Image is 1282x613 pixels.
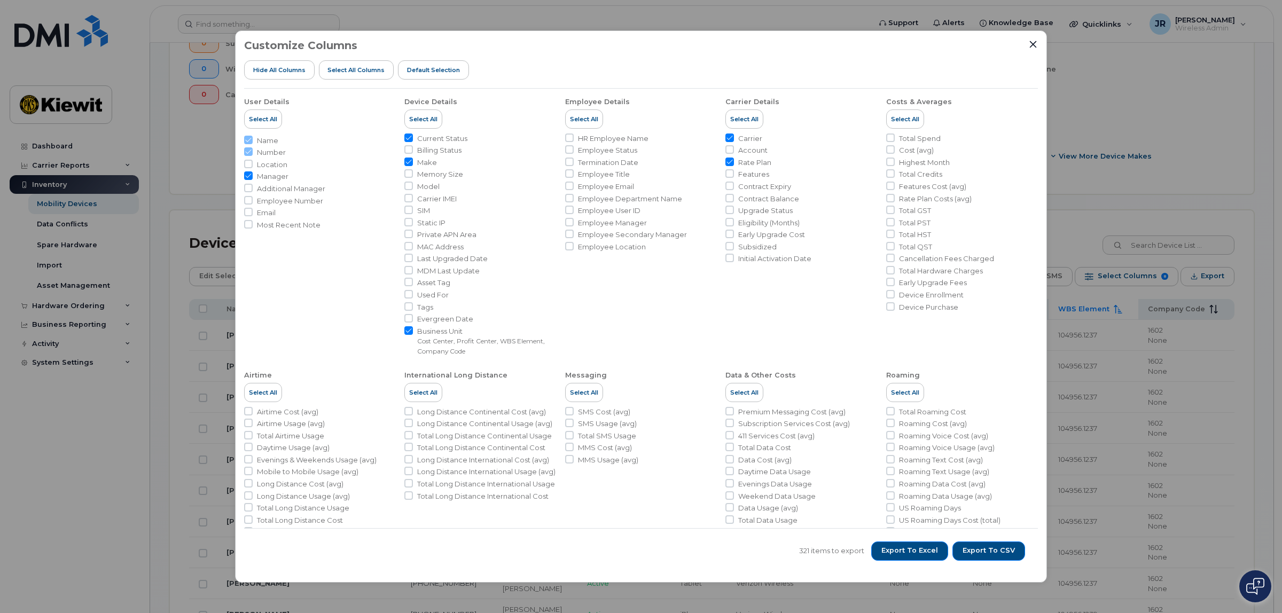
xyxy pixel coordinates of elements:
span: Private APN Area [417,230,476,240]
span: Device Purchase [899,302,958,312]
span: Subsidized [738,242,777,252]
span: Total Long Distance Continental Cost [417,443,545,453]
span: Device Enrollment [899,290,964,300]
span: Total GST [899,206,931,216]
span: Total Long Distance International Cost [417,491,549,501]
div: Device Details [404,97,457,107]
span: Long Distance International Cost (avg) [417,455,549,465]
span: Select all Columns [327,66,385,74]
span: Static IP [417,218,445,228]
div: User Details [244,97,290,107]
span: Select All [891,115,919,123]
span: Select All [891,388,919,397]
button: Select All [404,383,442,402]
span: Evenings Data Usage [738,479,812,489]
span: Total Spend [899,133,941,144]
span: Last Upgraded Date [417,254,488,264]
span: Roaming Cost (avg) [899,419,967,429]
span: Airtime Usage (avg) [257,419,325,429]
span: Roaming Voice Usage (avg) [899,443,995,453]
span: Select All [409,115,437,123]
small: Cost Center, Profit Center, WBS Element, Company Code [417,337,545,355]
span: Total PST [899,218,931,228]
span: Total Long Distance International Usage [417,479,555,489]
span: Tags [417,302,433,312]
span: Long Distance International Usage (avg) [417,467,556,477]
span: Features Cost (avg) [899,182,966,192]
span: Early Upgrade Cost [738,230,805,240]
span: Employee Department Name [578,194,682,204]
span: Mobile to Mobile Usage (avg) [257,467,358,477]
div: Roaming [886,371,920,380]
span: Total Long Distance Continental Usage [417,431,552,441]
span: Roaming Data Cost (avg) [899,479,986,489]
span: Contract Expiry [738,182,791,192]
button: Select all Columns [319,60,394,80]
span: Email [257,208,276,218]
span: Total Long Distance Usage [257,503,349,513]
button: Default Selection [398,60,469,80]
span: SIM [417,206,430,216]
span: HR Employee Name [578,133,648,144]
span: Total QST [899,242,932,252]
span: Name [257,136,278,146]
span: Number [257,147,286,158]
div: Data & Other Costs [725,371,796,380]
span: Int'l Roaming Days [899,527,963,537]
button: Select All [565,109,603,129]
span: Long Distance Usage (avg) [257,491,350,501]
span: Billing Status [417,145,462,155]
span: Total Data Cost [738,443,791,453]
span: Employee Email [578,182,634,192]
span: Weekend Data Usage [738,491,816,501]
span: Cost (avg) [899,145,934,155]
span: Premium Messaging Cost (avg) [738,407,846,417]
span: Employee Title [578,169,630,179]
span: Total HST [899,230,931,240]
span: Additional Manager [257,184,325,194]
div: Messaging [565,371,607,380]
div: Employee Details [565,97,630,107]
span: Select All [409,388,437,397]
span: Data Usage (avg) [738,503,798,513]
span: Select All [730,115,759,123]
span: Select All [249,115,277,123]
span: Carrier IMEI [417,194,457,204]
span: MMS Cost (avg) [578,443,632,453]
span: Total Hardware Charges [899,266,983,276]
span: Roaming Text Cost (avg) [899,455,983,465]
span: Airtime Cost (avg) [257,407,318,417]
span: Hide All Columns [253,66,306,74]
span: Eligibility (Months) [738,218,800,228]
span: Long Distance Cost (avg) [257,479,343,489]
button: Select All [886,109,924,129]
span: Total Airtime Usage [257,431,324,441]
span: Total SMS Usage [578,431,636,441]
button: Select All [404,109,442,129]
span: Account [738,145,768,155]
span: Used For [417,290,449,300]
span: 411 Services Cost (avg) [738,431,815,441]
span: Evergreen Date [417,314,473,324]
button: Hide All Columns [244,60,315,80]
button: Export to CSV [952,541,1025,561]
span: Daytime Data Usage [738,467,811,477]
span: Current Status [417,133,467,144]
img: Open chat [1246,578,1264,595]
button: Close [1028,40,1038,49]
span: Evenings & Weekends Usage (avg) [257,455,377,465]
span: Highest Month [899,158,950,168]
span: Contract Balance [738,194,799,204]
span: Long Distance Continental Usage (avg) [417,419,552,429]
span: SMS Cost (avg) [578,407,630,417]
button: Select All [565,383,603,402]
span: Total Long Distance Cost [257,515,343,525]
div: Costs & Averages [886,97,952,107]
span: Export to Excel [881,546,938,555]
span: US Roaming Days [899,503,961,513]
span: Employee Number [257,196,323,206]
button: Select All [725,109,763,129]
span: Asset Tag [417,278,450,288]
div: International Long Distance [404,371,507,380]
button: Export to Excel [871,541,948,561]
